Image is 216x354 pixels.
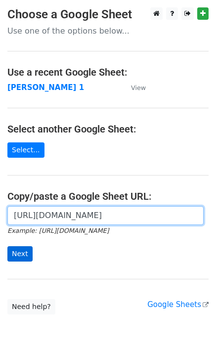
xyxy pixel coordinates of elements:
[7,66,209,78] h4: Use a recent Google Sheet:
[7,142,44,158] a: Select...
[7,190,209,202] h4: Copy/paste a Google Sheet URL:
[131,84,146,91] small: View
[147,300,209,309] a: Google Sheets
[167,307,216,354] iframe: Chat Widget
[7,299,55,314] a: Need help?
[7,123,209,135] h4: Select another Google Sheet:
[7,206,204,225] input: Paste your Google Sheet URL here
[121,83,146,92] a: View
[7,227,109,234] small: Example: [URL][DOMAIN_NAME]
[7,26,209,36] p: Use one of the options below...
[7,246,33,262] input: Next
[7,83,84,92] a: [PERSON_NAME] 1
[7,7,209,22] h3: Choose a Google Sheet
